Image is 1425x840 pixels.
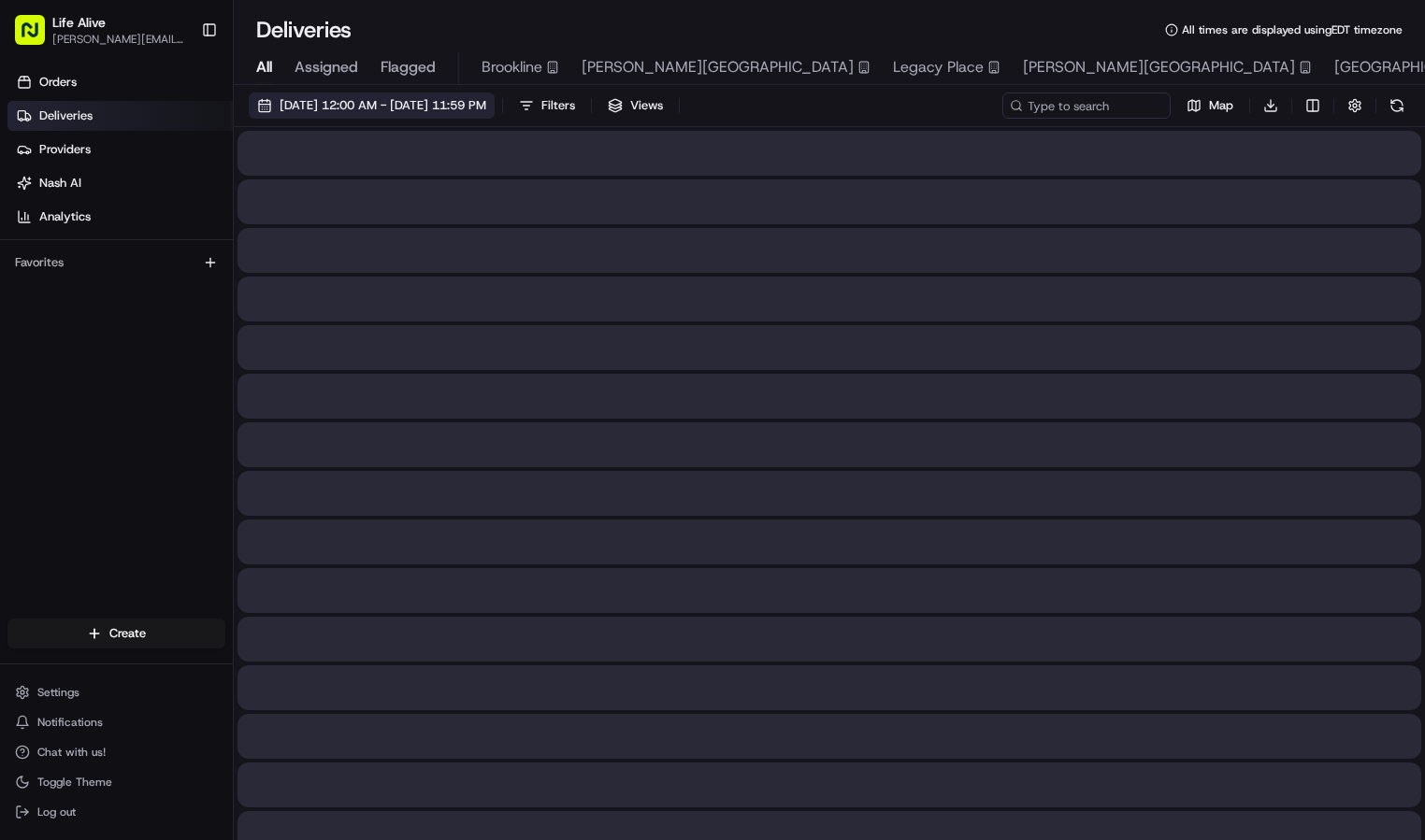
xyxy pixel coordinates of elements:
a: Providers [7,135,233,164]
button: [DATE] 12:00 AM - [DATE] 11:59 PM [249,93,495,119]
span: Providers [39,141,91,158]
span: [PERSON_NAME][GEOGRAPHIC_DATA] [1023,56,1295,78]
div: 💻 [158,273,173,288]
a: Nash AI [7,168,233,198]
button: [PERSON_NAME][EMAIL_ADDRESS][DOMAIN_NAME] [52,32,186,47]
span: Knowledge Base [37,271,143,290]
span: API Documentation [177,271,300,290]
span: Nash AI [39,175,81,192]
span: Orders [39,74,77,91]
button: Map [1178,93,1242,119]
span: Map [1209,97,1233,114]
span: Log out [37,804,76,819]
div: 📗 [19,273,34,288]
p: Welcome 👋 [19,75,340,105]
button: Chat with us! [7,739,225,765]
span: Brookline [482,56,542,78]
span: Views [630,97,663,114]
span: All [256,56,272,78]
a: Deliveries [7,101,233,131]
span: Deliveries [39,107,93,124]
span: Notifications [37,715,103,730]
img: Nash [19,19,56,56]
img: 1727276513143-84d647e1-66c0-4f92-a045-3c9f9f5dfd92 [39,178,73,212]
button: Refresh [1384,93,1410,119]
div: We're available if you need us! [84,197,257,212]
a: Analytics [7,202,233,232]
button: Notifications [7,709,225,735]
button: Filters [511,93,583,119]
span: Create [109,625,146,642]
h1: Deliveries [256,15,352,45]
a: Powered byPylon [132,316,226,331]
img: 1736555255976-a54dd68f-1ca7-489b-9aae-adbdc363a1c4 [19,178,52,212]
input: Clear [49,121,309,140]
span: All times are displayed using EDT timezone [1182,22,1403,37]
span: Pylon [186,317,226,331]
span: Toggle Theme [37,775,112,790]
button: Start new chat [318,184,340,206]
button: Life Alive[PERSON_NAME][EMAIL_ADDRESS][DOMAIN_NAME] [7,7,194,52]
span: [DATE] 12:00 AM - [DATE] 11:59 PM [280,97,486,114]
span: Chat with us! [37,745,106,760]
button: Life Alive [52,13,106,32]
button: Create [7,619,225,648]
button: Toggle Theme [7,769,225,795]
button: Views [599,93,671,119]
span: Filters [541,97,575,114]
span: [PERSON_NAME][GEOGRAPHIC_DATA] [582,56,854,78]
button: Log out [7,799,225,825]
span: Legacy Place [893,56,984,78]
span: Settings [37,685,79,700]
a: 💻API Documentation [151,263,308,297]
a: 📗Knowledge Base [11,263,151,297]
span: Flagged [381,56,436,78]
span: Analytics [39,208,91,225]
div: Favorites [7,248,225,278]
a: Orders [7,67,233,97]
div: Start new chat [84,178,307,197]
input: Type to search [1002,93,1171,119]
button: Settings [7,679,225,705]
span: Assigned [295,56,358,78]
